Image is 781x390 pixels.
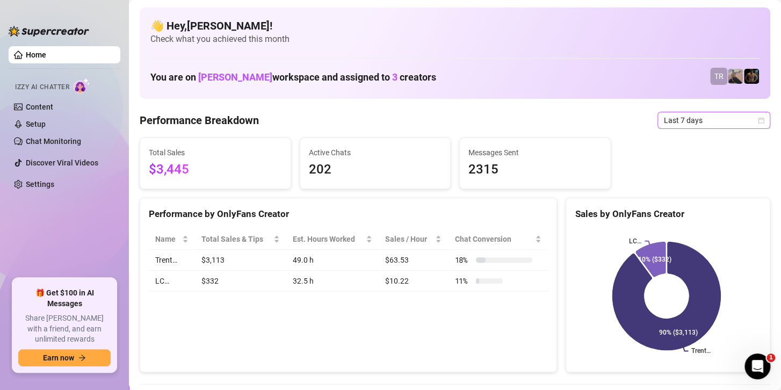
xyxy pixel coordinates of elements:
[15,82,69,92] span: Izzy AI Chatter
[18,349,111,366] button: Earn nowarrow-right
[629,237,641,245] text: LC…
[195,229,286,250] th: Total Sales & Tips
[454,233,533,245] span: Chat Conversion
[385,233,433,245] span: Sales / Hour
[766,353,775,362] span: 1
[198,71,272,83] span: [PERSON_NAME]
[575,207,761,221] div: Sales by OnlyFans Creator
[468,147,602,158] span: Messages Sent
[149,147,282,158] span: Total Sales
[758,117,764,124] span: calendar
[9,26,89,37] img: logo-BBDzfeDw.svg
[309,147,442,158] span: Active Chats
[286,250,379,271] td: 49.0 h
[140,113,259,128] h4: Performance Breakdown
[379,250,449,271] td: $63.53
[692,348,711,355] text: Trent…
[392,71,397,83] span: 3
[150,33,760,45] span: Check what you achieved this month
[149,207,548,221] div: Performance by OnlyFans Creator
[714,70,724,82] span: TR
[150,71,436,83] h1: You are on workspace and assigned to creators
[26,180,54,189] a: Settings
[149,229,195,250] th: Name
[26,158,98,167] a: Discover Viral Videos
[149,250,195,271] td: Trent…
[309,160,442,180] span: 202
[26,103,53,111] a: Content
[379,271,449,292] td: $10.22
[78,354,86,362] span: arrow-right
[149,271,195,292] td: LC…
[150,18,760,33] h4: 👋 Hey, [PERSON_NAME] !
[149,160,282,180] span: $3,445
[74,78,90,93] img: AI Chatter
[18,288,111,309] span: 🎁 Get $100 in AI Messages
[744,353,770,379] iframe: Intercom live chat
[43,353,74,362] span: Earn now
[18,313,111,345] span: Share [PERSON_NAME] with a friend, and earn unlimited rewards
[195,250,286,271] td: $3,113
[728,69,743,84] img: LC
[379,229,449,250] th: Sales / Hour
[26,50,46,59] a: Home
[286,271,379,292] td: 32.5 h
[448,229,548,250] th: Chat Conversion
[26,120,46,128] a: Setup
[26,137,81,146] a: Chat Monitoring
[293,233,364,245] div: Est. Hours Worked
[468,160,602,180] span: 2315
[195,271,286,292] td: $332
[155,233,180,245] span: Name
[744,69,759,84] img: Trent
[454,275,472,287] span: 11 %
[454,254,472,266] span: 18 %
[664,112,764,128] span: Last 7 days
[201,233,271,245] span: Total Sales & Tips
